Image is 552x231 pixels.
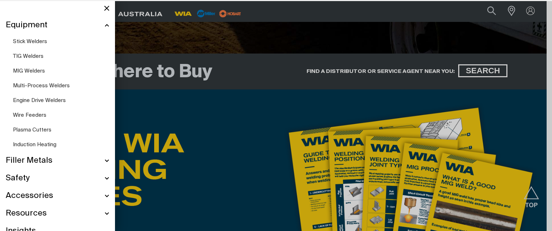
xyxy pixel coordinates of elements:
span: Equipment [6,20,47,31]
a: Resources [6,205,109,222]
a: Engine Drive Welders [13,93,109,108]
a: Multi-Process Welders [13,78,109,93]
a: Induction Heating [13,137,109,152]
a: MIG Welders [13,64,109,78]
a: Equipment [6,17,109,34]
span: MIG Welders [13,68,45,74]
span: Engine Drive Welders [13,98,66,103]
span: TIG Welders [13,54,43,59]
a: TIG Welders [13,49,109,64]
a: Plasma Cutters [13,123,109,137]
span: Stick Welders [13,39,47,44]
ul: Equipment Submenu [6,34,109,152]
span: Resources [6,208,47,219]
a: Filler Metals [6,152,109,170]
span: Plasma Cutters [13,127,51,133]
span: Induction Heating [13,142,56,147]
span: Accessories [6,191,53,201]
a: Wire Feeders [13,108,109,123]
a: Stick Welders [13,34,109,49]
a: Accessories [6,187,109,205]
a: Safety [6,170,109,187]
span: Wire Feeders [13,112,46,118]
span: Safety [6,173,29,184]
span: Multi-Process Welders [13,83,70,88]
span: Filler Metals [6,156,52,166]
